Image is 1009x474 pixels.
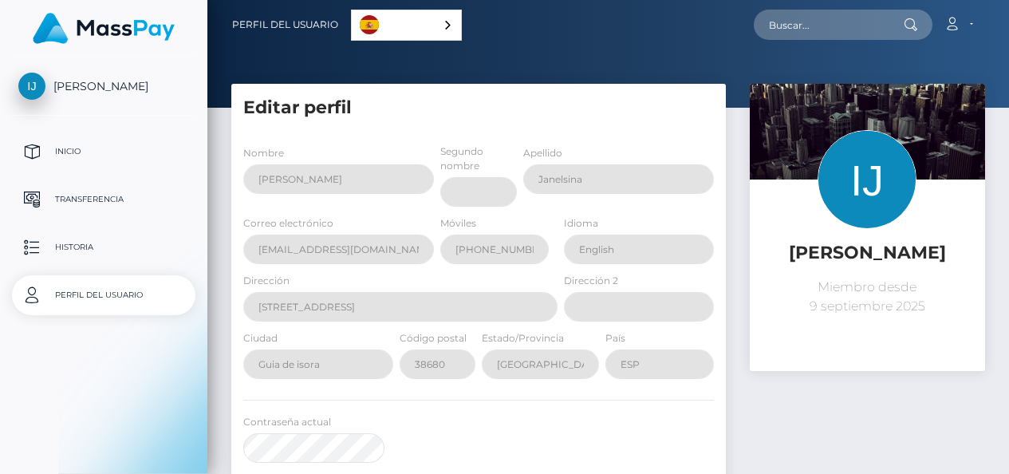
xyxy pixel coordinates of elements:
label: Dirección [243,274,290,288]
p: Historia [18,235,189,259]
label: Dirección 2 [564,274,618,288]
a: Perfil del usuario [232,8,338,41]
label: Código postal [400,331,467,346]
a: Perfil del usuario [12,275,195,315]
label: Idioma [564,216,598,231]
span: [PERSON_NAME] [12,79,195,93]
img: MassPay [33,13,175,44]
input: Buscar... [754,10,904,40]
a: Inicio [12,132,195,172]
div: Language [351,10,462,41]
a: Español [352,10,461,40]
label: Nombre [243,146,284,160]
h5: Editar perfil [243,96,714,120]
label: Móviles [440,216,476,231]
p: Perfil del usuario [18,283,189,307]
label: País [605,331,625,346]
p: Miembro desde 9 septiembre 2025 [762,278,973,316]
p: Inicio [18,140,189,164]
label: Estado/Provincia [482,331,564,346]
label: Contraseña actual [243,415,331,429]
img: ... [750,84,985,241]
p: Transferencia [18,188,189,211]
a: Transferencia [12,180,195,219]
label: Segundo nombre [440,144,516,173]
h5: [PERSON_NAME] [762,241,973,266]
label: Ciudad [243,331,278,346]
a: Historia [12,227,195,267]
label: Apellido [523,146,562,160]
label: Correo electrónico [243,216,333,231]
aside: Language selected: Español [351,10,462,41]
